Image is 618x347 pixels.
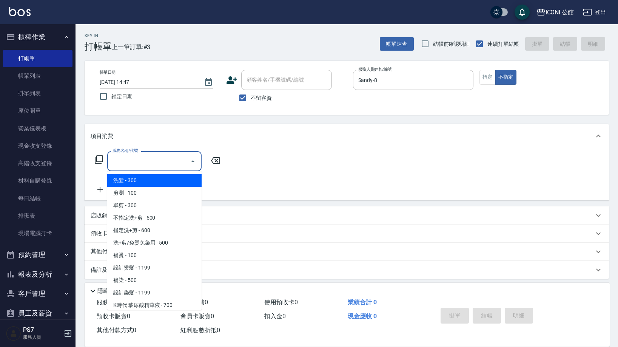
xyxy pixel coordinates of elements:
[107,187,202,199] span: 剪瀏 - 100
[97,287,131,295] p: 隱藏業績明細
[3,207,72,225] a: 排班表
[3,225,72,242] a: 現場電腦打卡
[91,230,119,238] p: 預收卡販賣
[97,313,130,320] span: 預收卡販賣 0
[3,265,72,284] button: 報表及分析
[3,284,72,304] button: 客戶管理
[3,304,72,323] button: 員工及薪資
[433,40,470,48] span: 結帳前確認明細
[107,212,202,224] span: 不指定洗+剪 - 500
[85,33,112,38] h2: Key In
[515,5,530,20] button: save
[3,155,72,172] a: 高階收支登錄
[85,243,609,261] div: 其他付款方式
[107,237,202,249] span: 洗+剪/免燙免染用 - 500
[85,206,609,225] div: 店販銷售
[264,299,298,306] span: 使用預收卡 0
[358,67,391,72] label: 服務人員姓名/編號
[85,124,609,148] div: 項目消費
[546,8,574,17] div: ICONI 公館
[85,41,112,52] h3: 打帳單
[107,199,202,212] span: 單剪 - 300
[107,174,202,187] span: 洗髮 - 300
[107,262,202,274] span: 設計燙髮 - 1199
[111,93,133,101] span: 鎖定日期
[187,155,199,167] button: Close
[487,40,519,48] span: 連續打單結帳
[112,42,151,52] span: 上一筆訂單:#3
[91,248,128,256] p: 其他付款方式
[533,5,577,20] button: ICONI 公館
[348,313,377,320] span: 現金應收 0
[97,327,136,334] span: 其他付款方式 0
[91,132,113,140] p: 項目消費
[3,67,72,85] a: 帳單列表
[199,73,217,91] button: Choose date, selected date is 2025-10-14
[3,245,72,265] button: 預約管理
[23,326,62,334] h5: PS7
[251,94,272,102] span: 不留客資
[100,70,116,75] label: 帳單日期
[3,50,72,67] a: 打帳單
[3,137,72,155] a: 現金收支登錄
[97,299,124,306] span: 服務消費 0
[264,313,286,320] span: 扣入金 0
[3,102,72,119] a: 座位開單
[3,27,72,47] button: 櫃檯作業
[107,299,202,311] span: K時代 玻尿酸精華液 - 700
[380,37,414,51] button: 帳單速查
[107,249,202,262] span: 補燙 - 100
[479,70,496,85] button: 指定
[107,274,202,287] span: 補染 - 500
[3,190,72,207] a: 每日結帳
[180,327,220,334] span: 紅利點數折抵 0
[113,148,138,153] label: 服務名稱/代號
[348,299,377,306] span: 業績合計 0
[91,212,113,220] p: 店販銷售
[85,225,609,243] div: 預收卡販賣
[3,120,72,137] a: 營業儀表板
[580,5,609,19] button: 登出
[107,224,202,237] span: 指定洗+剪 - 600
[91,266,119,274] p: 備註及來源
[107,287,202,299] span: 設計染髮 - 1199
[180,313,214,320] span: 會員卡販賣 0
[85,261,609,279] div: 備註及來源
[3,172,72,189] a: 材料自購登錄
[6,326,21,341] img: Person
[23,334,62,341] p: 服務人員
[9,7,31,16] img: Logo
[495,70,516,85] button: 不指定
[100,76,196,88] input: YYYY/MM/DD hh:mm
[3,85,72,102] a: 掛單列表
